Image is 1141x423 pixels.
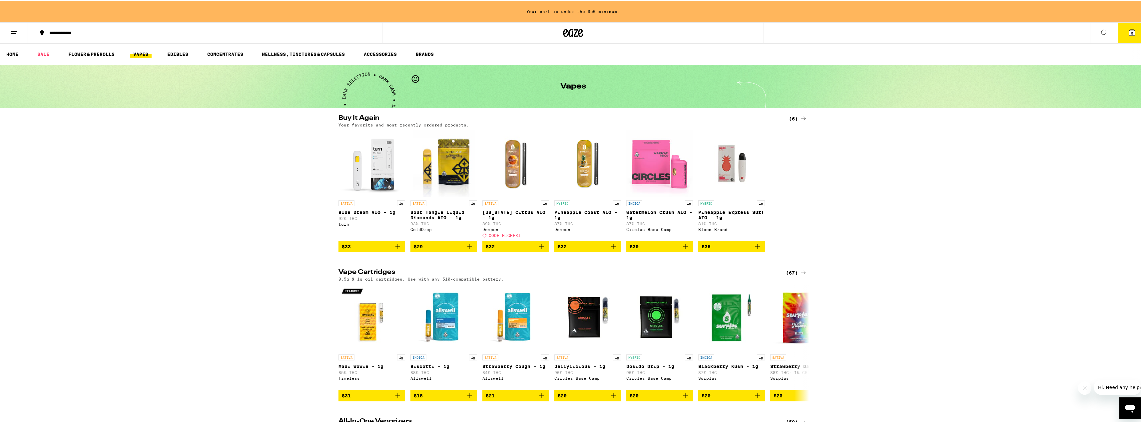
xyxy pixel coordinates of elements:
[259,49,348,57] a: WELLNESS, TINCTURES & CAPSULES
[770,369,837,374] p: 88% THC: 1% CBD
[702,243,711,248] span: $36
[469,199,477,205] p: 1g
[770,353,786,359] p: SATIVA
[698,226,765,231] div: Bloom Brand
[338,268,775,276] h2: Vape Cartridges
[554,284,621,389] a: Open page for Jellylicious - 1g from Circles Base Camp
[554,389,621,400] button: Add to bag
[360,49,400,57] a: ACCESSORIES
[770,284,837,389] a: Open page for Strawberry Daze - 1g from Surplus
[482,240,549,251] button: Add to bag
[626,226,693,231] div: Circles Base Camp
[1131,30,1133,34] span: 5
[626,353,642,359] p: HYBRID
[338,276,504,280] p: 0.5g & 1g oil cartridges, Use with any 510-compatible battery.
[770,363,837,368] p: Strawberry Daze - 1g
[698,389,765,400] button: Add to bag
[410,353,426,359] p: INDICA
[1078,380,1091,394] iframe: Close message
[702,392,711,397] span: $20
[338,209,405,214] p: Blue Dream AIO - 1g
[554,199,570,205] p: HYBRID
[486,243,495,248] span: $32
[410,226,477,231] div: GoldDrop
[338,353,354,359] p: SATIVA
[630,243,639,248] span: $30
[560,82,586,90] h1: Vapes
[613,353,621,359] p: 1g
[204,49,247,57] a: CONCENTRATES
[342,243,351,248] span: $33
[774,392,783,397] span: $20
[338,215,405,220] p: 92% THC
[554,353,570,359] p: SATIVA
[698,209,765,219] p: Pineapple Express Surf AIO - 1g
[786,268,808,276] a: (67)
[486,392,495,397] span: $21
[410,369,477,374] p: 88% THC
[410,129,477,240] a: Open page for Sour Tangie Liquid Diamonds AIO - 1g from GoldDrop
[338,221,405,225] div: turn
[397,199,405,205] p: 1g
[410,284,477,350] img: Allswell - Biscotti - 1g
[65,49,118,57] a: FLOWER & PREROLLS
[554,375,621,379] div: Circles Base Camp
[698,284,765,350] img: Surplus - Blackberry Kush - 1g
[338,129,405,240] a: Open page for Blue Dream AIO - 1g from turn
[482,389,549,400] button: Add to bag
[1119,396,1141,418] iframe: Button to launch messaging window
[130,49,152,57] a: VAPES
[4,5,48,10] span: Hi. Need any help?
[482,221,549,225] p: 89% THC
[342,392,351,397] span: $31
[698,240,765,251] button: Add to bag
[698,129,765,240] a: Open page for Pineapple Express Surf AIO - 1g from Bloom Brand
[338,284,405,389] a: Open page for Maui Wowie - 1g from Timeless
[3,49,22,57] a: HOME
[554,240,621,251] button: Add to bag
[554,284,621,350] img: Circles Base Camp - Jellylicious - 1g
[626,375,693,379] div: Circles Base Camp
[469,353,477,359] p: 1g
[770,284,837,350] img: Surplus - Strawberry Daze - 1g
[410,284,477,389] a: Open page for Biscotti - 1g from Allswell
[698,369,765,374] p: 87% THC
[482,284,549,389] a: Open page for Strawberry Cough - 1g from Allswell
[414,243,423,248] span: $29
[626,363,693,368] p: Dosido Drip - 1g
[626,129,693,240] a: Open page for Watermelon Crush AIO - 1g from Circles Base Camp
[626,284,693,389] a: Open page for Dosido Drip - 1g from Circles Base Camp
[338,129,405,196] img: turn - Blue Dream AIO - 1g
[338,363,405,368] p: Maui Wowie - 1g
[413,129,474,196] img: GoldDrop - Sour Tangie Liquid Diamonds AIO - 1g
[789,114,808,122] div: (6)
[541,199,549,205] p: 1g
[685,353,693,359] p: 1g
[770,389,837,400] button: Add to bag
[338,389,405,400] button: Add to bag
[482,199,498,205] p: SATIVA
[410,209,477,219] p: Sour Tangie Liquid Diamonds AIO - 1g
[698,129,765,196] img: Bloom Brand - Pineapple Express Surf AIO - 1g
[630,392,639,397] span: $20
[558,392,567,397] span: $20
[698,353,714,359] p: INDICA
[397,353,405,359] p: 1g
[482,375,549,379] div: Allswell
[698,221,765,225] p: 81% THC
[338,199,354,205] p: SATIVA
[698,284,765,389] a: Open page for Blackberry Kush - 1g from Surplus
[482,353,498,359] p: SATIVA
[410,199,426,205] p: SATIVA
[698,363,765,368] p: Blackberry Kush - 1g
[338,375,405,379] div: Timeless
[338,240,405,251] button: Add to bag
[482,129,549,196] img: Dompen - California Citrus AIO - 1g
[1094,379,1141,394] iframe: Message from company
[626,209,693,219] p: Watermelon Crush AIO - 1g
[482,369,549,374] p: 84% THC
[554,226,621,231] div: Dompen
[554,221,621,225] p: 87% THC
[410,221,477,225] p: 93% THC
